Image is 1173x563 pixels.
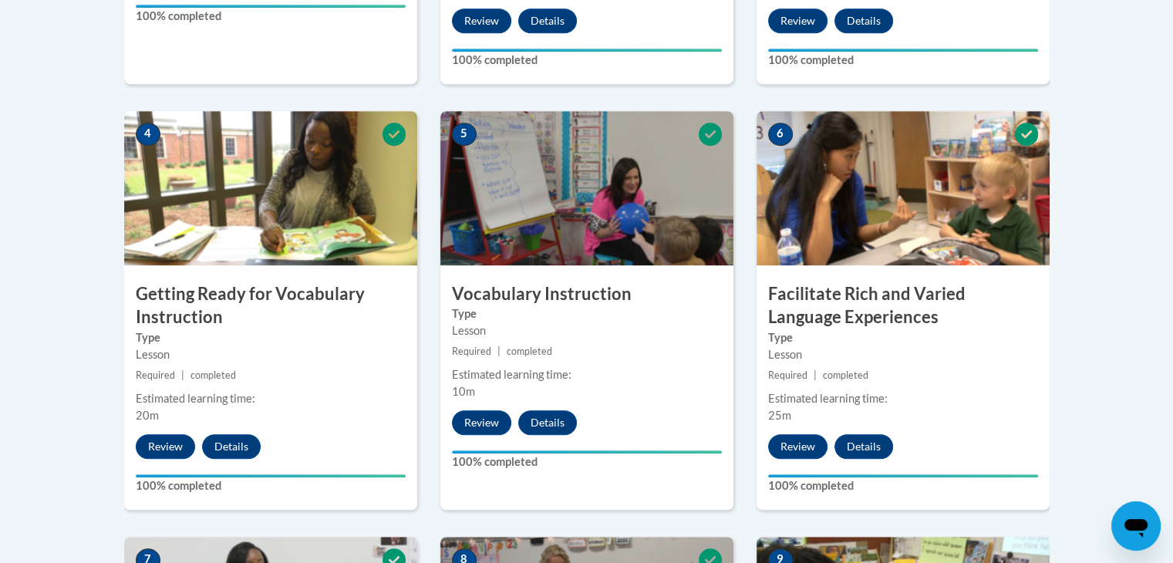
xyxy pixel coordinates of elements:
[202,434,261,459] button: Details
[136,409,159,422] span: 20m
[768,434,828,459] button: Review
[440,111,733,265] img: Course Image
[452,366,722,383] div: Estimated learning time:
[181,369,184,381] span: |
[136,390,406,407] div: Estimated learning time:
[834,8,893,33] button: Details
[497,346,501,357] span: |
[452,453,722,470] label: 100% completed
[452,52,722,69] label: 100% completed
[136,474,406,477] div: Your progress
[757,282,1050,330] h3: Facilitate Rich and Varied Language Experiences
[136,8,406,25] label: 100% completed
[452,410,511,435] button: Review
[823,369,868,381] span: completed
[124,111,417,265] img: Course Image
[452,450,722,453] div: Your progress
[518,8,577,33] button: Details
[452,49,722,52] div: Your progress
[518,410,577,435] button: Details
[452,346,491,357] span: Required
[452,8,511,33] button: Review
[452,385,475,398] span: 10m
[1111,501,1161,551] iframe: Button to launch messaging window
[834,434,893,459] button: Details
[136,346,406,363] div: Lesson
[768,346,1038,363] div: Lesson
[768,8,828,33] button: Review
[768,123,793,146] span: 6
[452,305,722,322] label: Type
[136,329,406,346] label: Type
[768,474,1038,477] div: Your progress
[768,52,1038,69] label: 100% completed
[124,282,417,330] h3: Getting Ready for Vocabulary Instruction
[452,322,722,339] div: Lesson
[768,329,1038,346] label: Type
[440,282,733,306] h3: Vocabulary Instruction
[814,369,817,381] span: |
[507,346,552,357] span: completed
[136,434,195,459] button: Review
[136,477,406,494] label: 100% completed
[190,369,236,381] span: completed
[768,369,807,381] span: Required
[757,111,1050,265] img: Course Image
[768,390,1038,407] div: Estimated learning time:
[136,369,175,381] span: Required
[768,409,791,422] span: 25m
[452,123,477,146] span: 5
[768,49,1038,52] div: Your progress
[768,477,1038,494] label: 100% completed
[136,123,160,146] span: 4
[136,5,406,8] div: Your progress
